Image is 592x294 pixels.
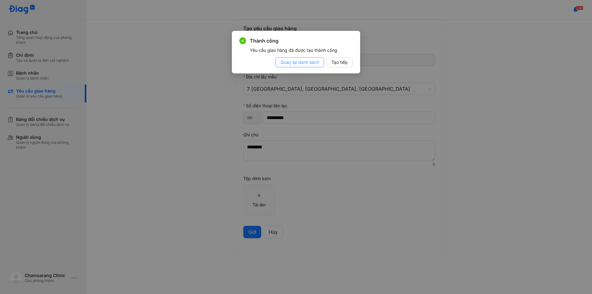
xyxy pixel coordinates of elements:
[250,47,353,54] div: Yêu cầu giao hàng đã được tạo thành công
[331,59,348,66] span: Tạo tiếp
[327,57,353,67] button: Tạo tiếp
[281,59,319,66] span: Quay lại danh sách
[250,37,353,44] span: Thành công
[276,57,324,67] button: Quay lại danh sách
[239,37,246,44] span: check-circle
